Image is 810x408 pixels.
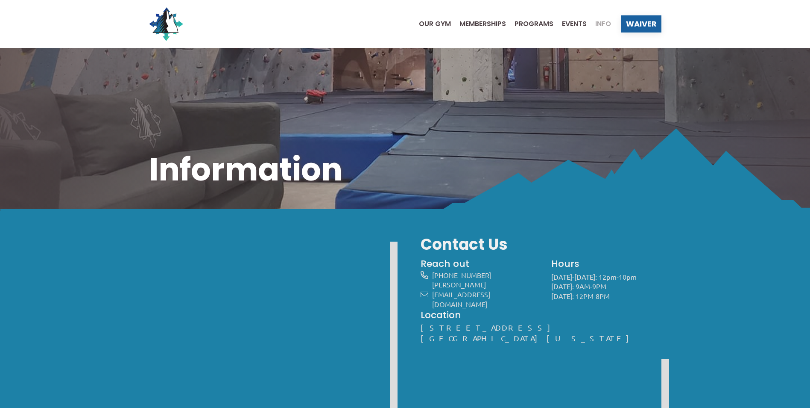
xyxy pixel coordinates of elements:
[553,21,587,27] a: Events
[421,309,661,322] h4: Location
[562,21,587,27] span: Events
[421,234,661,255] h3: Contact Us
[551,257,661,270] h4: Hours
[459,21,506,27] span: Memberships
[421,257,537,270] h4: Reach out
[432,271,491,279] a: [PHONE_NUMBER]
[149,7,183,41] img: North Wall Logo
[515,21,553,27] span: Programs
[421,323,638,343] a: [STREET_ADDRESS][GEOGRAPHIC_DATA][US_STATE]
[626,20,657,28] span: Waiver
[451,21,506,27] a: Memberships
[551,272,661,301] p: [DATE]-[DATE]: 12pm-10pm [DATE]: 9AM-9PM [DATE]: 12PM-8PM
[410,21,451,27] a: Our Gym
[506,21,553,27] a: Programs
[621,15,661,33] a: Waiver
[432,280,490,308] a: [PERSON_NAME][EMAIL_ADDRESS][DOMAIN_NAME]
[587,21,611,27] a: Info
[595,21,611,27] span: Info
[419,21,451,27] span: Our Gym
